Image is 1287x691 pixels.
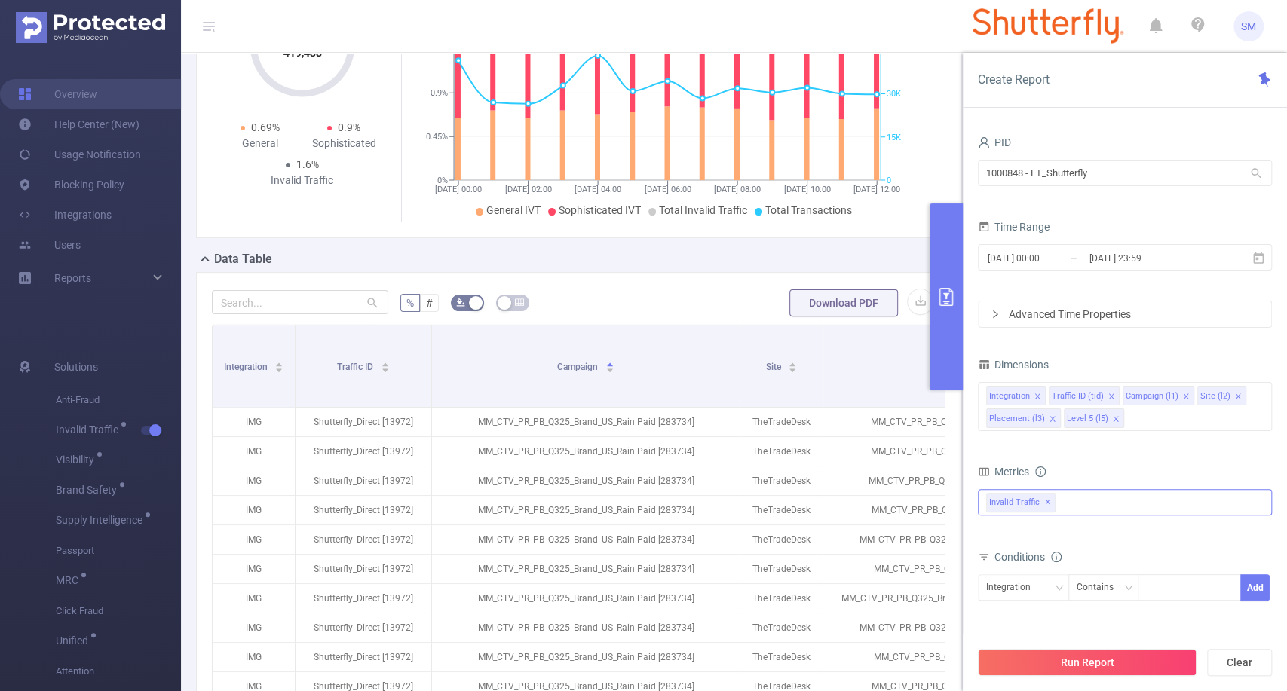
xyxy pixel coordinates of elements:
[296,555,431,583] p: Shutterfly_Direct [13972]
[887,46,901,56] tspan: 45K
[432,643,740,671] p: MM_CTV_PR_PB_Q325_Brand_US_Rain Paid [283734]
[296,525,431,554] p: Shutterfly_Direct [13972]
[1126,387,1178,406] div: Campaign (l1)
[986,575,1041,600] div: Integration
[978,136,990,148] i: icon: user
[213,584,295,613] p: IMG
[56,575,84,586] span: MRC
[296,466,431,495] p: Shutterfly_Direct [13972]
[765,204,852,216] span: Total Transactions
[740,437,823,466] p: TheTradeDesk
[260,173,345,188] div: Invalid Traffic
[302,136,387,151] div: Sophisticated
[296,158,319,170] span: 1.6%
[605,360,614,365] i: icon: caret-up
[56,596,181,626] span: Click Fraud
[275,366,283,371] i: icon: caret-down
[456,298,465,307] i: icon: bg-colors
[213,496,295,524] p: IMG
[213,466,295,495] p: IMG
[432,525,740,554] p: MM_CTV_PR_PB_Q325_Brand_US_Rain Paid [283734]
[426,297,433,309] span: #
[1241,11,1256,41] span: SM
[765,362,783,372] span: Site
[296,613,431,642] p: Shutterfly_Direct [13972]
[740,466,823,495] p: TheTradeDesk
[426,132,448,142] tspan: 0.45%
[1034,393,1041,402] i: icon: close
[56,536,181,566] span: Passport
[887,133,901,142] tspan: 15K
[989,409,1045,429] div: Placement (l3)
[991,310,1000,319] i: icon: right
[432,584,740,613] p: MM_CTV_PR_PB_Q325_Brand_US_Rain Paid [283734]
[986,386,1046,405] li: Integration
[1182,393,1190,402] i: icon: close
[978,72,1050,87] span: Create Report
[54,263,91,293] a: Reports
[605,360,614,369] div: Sort
[296,437,431,466] p: Shutterfly_Direct [13972]
[224,362,270,372] span: Integration
[1049,415,1056,424] i: icon: close
[740,613,823,642] p: TheTradeDesk
[18,139,141,170] a: Usage Notification
[978,136,1011,148] span: PID
[740,643,823,671] p: TheTradeDesk
[1088,248,1210,268] input: End date
[1064,408,1124,428] li: Level 5 (l5)
[283,47,321,59] tspan: 419,438
[575,185,621,194] tspan: [DATE] 04:00
[213,613,295,642] p: IMG
[54,352,98,382] span: Solutions
[18,200,112,230] a: Integrations
[740,584,823,613] p: TheTradeDesk
[56,454,100,465] span: Visibility
[714,185,761,194] tspan: [DATE] 08:00
[784,185,831,194] tspan: [DATE] 10:00
[18,230,81,260] a: Users
[1077,575,1124,600] div: Contains
[788,360,797,369] div: Sort
[432,437,740,466] p: MM_CTV_PR_PB_Q325_Brand_US_Rain Paid [283734]
[18,79,97,109] a: Overview
[1108,393,1115,402] i: icon: close
[432,613,740,642] p: MM_CTV_PR_PB_Q325_Brand_US_Rain Paid [283734]
[381,360,390,369] div: Sort
[989,387,1030,406] div: Integration
[1055,583,1064,594] i: icon: down
[740,496,823,524] p: TheTradeDesk
[274,360,283,369] div: Sort
[213,408,295,436] p: IMG
[296,408,431,436] p: Shutterfly_Direct [13972]
[432,408,740,436] p: MM_CTV_PR_PB_Q325_Brand_US_Rain Paid [283734]
[251,121,280,133] span: 0.69%
[740,408,823,436] p: TheTradeDesk
[18,109,139,139] a: Help Center (New)
[432,496,740,524] p: MM_CTV_PR_PB_Q325_Brand_US_Rain Paid [283734]
[1207,649,1272,676] button: Clear
[1112,415,1120,424] i: icon: close
[56,656,181,686] span: Attention
[1197,386,1246,405] li: Site (l2)
[275,360,283,365] i: icon: caret-up
[56,515,148,525] span: Supply Intelligence
[978,359,1049,371] span: Dimensions
[887,176,891,185] tspan: 0
[18,170,124,200] a: Blocking Policy
[1234,393,1242,402] i: icon: close
[1051,552,1062,562] i: icon: info-circle
[1045,494,1051,512] span: ✕
[296,496,431,524] p: Shutterfly_Direct [13972]
[515,298,524,307] i: icon: table
[740,525,823,554] p: TheTradeDesk
[432,555,740,583] p: MM_CTV_PR_PB_Q325_Brand_US_Rain Paid [283734]
[887,90,901,99] tspan: 30K
[740,555,823,583] p: TheTradeDesk
[559,204,641,216] span: Sophisticated IVT
[214,250,272,268] h2: Data Table
[431,88,448,98] tspan: 0.9%
[218,136,302,151] div: General
[978,466,1029,478] span: Metrics
[406,297,414,309] span: %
